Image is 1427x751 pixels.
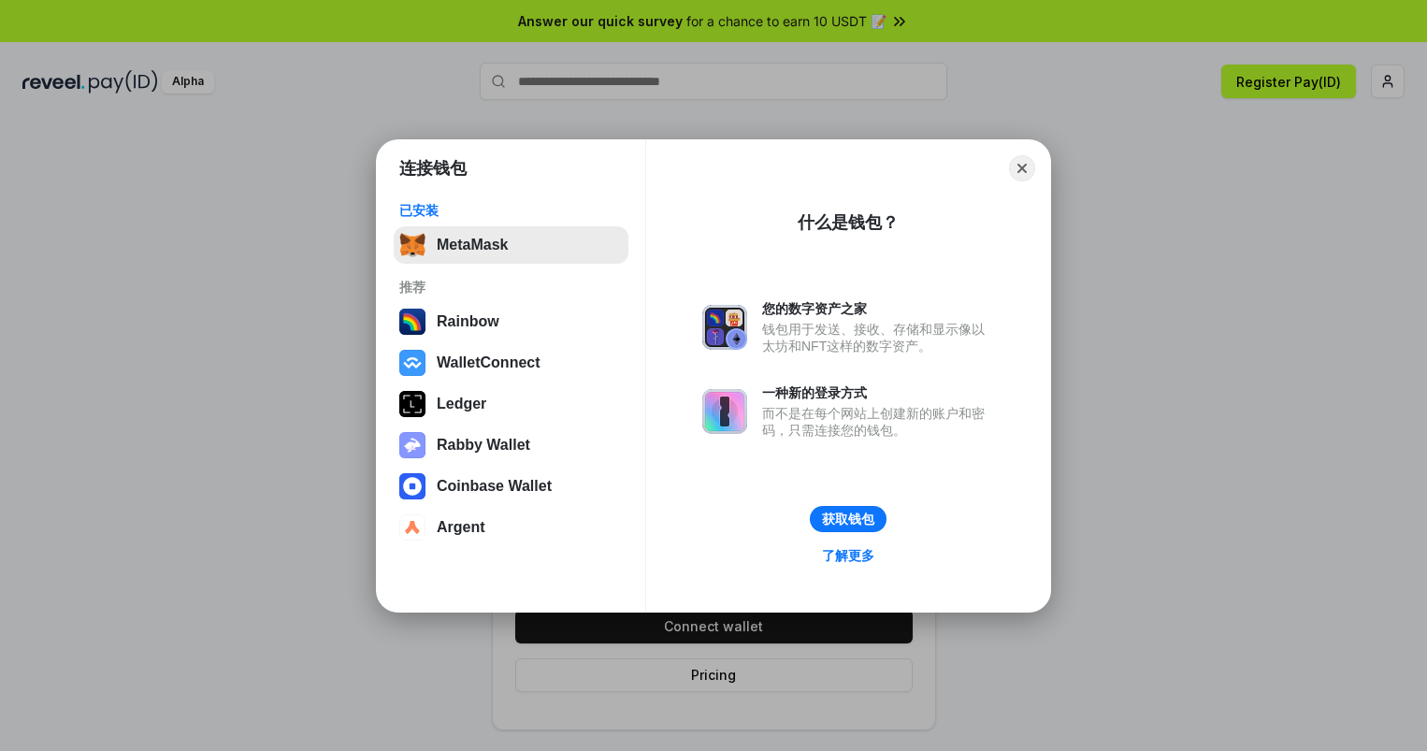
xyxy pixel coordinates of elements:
div: 一种新的登录方式 [762,384,994,401]
div: 已安装 [399,202,623,219]
a: 了解更多 [811,543,886,568]
img: svg+xml,%3Csvg%20xmlns%3D%22http%3A%2F%2Fwww.w3.org%2F2000%2Fsvg%22%20width%3D%2228%22%20height%3... [399,391,425,417]
div: 获取钱包 [822,511,874,527]
div: 推荐 [399,279,623,296]
button: Argent [394,509,628,546]
div: 而不是在每个网站上创建新的账户和密码，只需连接您的钱包。 [762,405,994,439]
button: 获取钱包 [810,506,886,532]
img: svg+xml,%3Csvg%20width%3D%2228%22%20height%3D%2228%22%20viewBox%3D%220%200%2028%2028%22%20fill%3D... [399,514,425,541]
div: WalletConnect [437,354,541,371]
button: Ledger [394,385,628,423]
img: svg+xml,%3Csvg%20fill%3D%22none%22%20height%3D%2233%22%20viewBox%3D%220%200%2035%2033%22%20width%... [399,232,425,258]
button: Rabby Wallet [394,426,628,464]
img: svg+xml,%3Csvg%20width%3D%2228%22%20height%3D%2228%22%20viewBox%3D%220%200%2028%2028%22%20fill%3D... [399,350,425,376]
div: 钱包用于发送、接收、存储和显示像以太坊和NFT这样的数字资产。 [762,321,994,354]
button: MetaMask [394,226,628,264]
img: svg+xml,%3Csvg%20xmlns%3D%22http%3A%2F%2Fwww.w3.org%2F2000%2Fsvg%22%20fill%3D%22none%22%20viewBox... [702,305,747,350]
div: 您的数字资产之家 [762,300,994,317]
div: Ledger [437,396,486,412]
div: Argent [437,519,485,536]
div: 什么是钱包？ [798,211,899,234]
button: Coinbase Wallet [394,468,628,505]
img: svg+xml,%3Csvg%20width%3D%2228%22%20height%3D%2228%22%20viewBox%3D%220%200%2028%2028%22%20fill%3D... [399,473,425,499]
div: MetaMask [437,237,508,253]
div: Rabby Wallet [437,437,530,454]
button: Close [1009,155,1035,181]
div: Coinbase Wallet [437,478,552,495]
div: 了解更多 [822,547,874,564]
button: Rainbow [394,303,628,340]
img: svg+xml,%3Csvg%20xmlns%3D%22http%3A%2F%2Fwww.w3.org%2F2000%2Fsvg%22%20fill%3D%22none%22%20viewBox... [702,389,747,434]
button: WalletConnect [394,344,628,382]
div: Rainbow [437,313,499,330]
img: svg+xml,%3Csvg%20xmlns%3D%22http%3A%2F%2Fwww.w3.org%2F2000%2Fsvg%22%20fill%3D%22none%22%20viewBox... [399,432,425,458]
h1: 连接钱包 [399,157,467,180]
img: svg+xml,%3Csvg%20width%3D%22120%22%20height%3D%22120%22%20viewBox%3D%220%200%20120%20120%22%20fil... [399,309,425,335]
